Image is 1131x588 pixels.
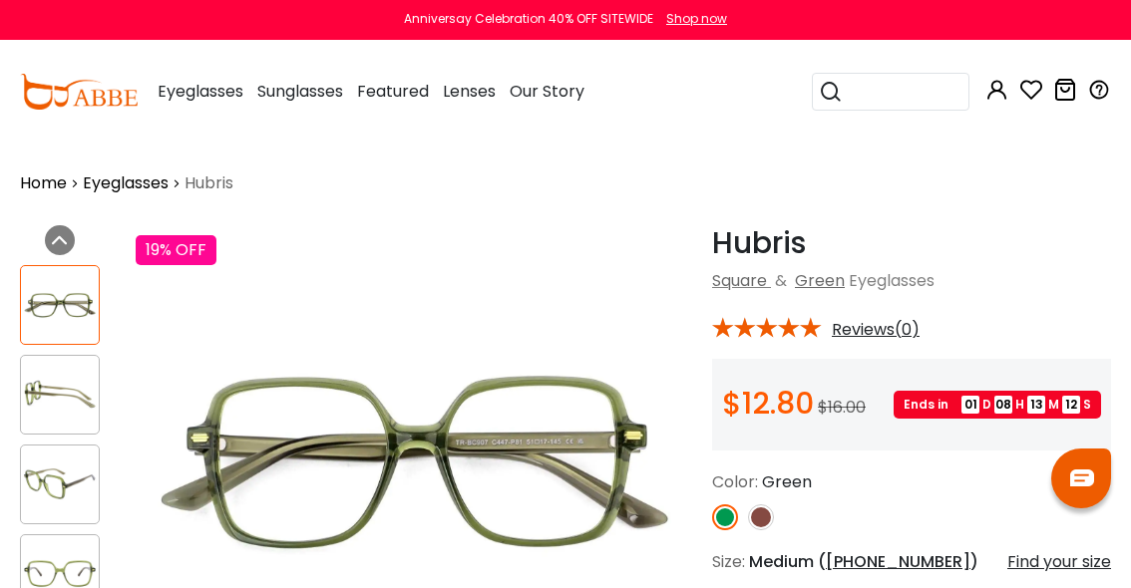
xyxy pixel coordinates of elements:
[21,464,99,503] img: Hubris Green Acetate Eyeglasses , UniversalBridgeFit Frames from ABBE Glasses
[136,235,216,265] div: 19% OFF
[158,80,243,103] span: Eyeglasses
[656,10,727,27] a: Shop now
[257,80,343,103] span: Sunglasses
[20,74,138,110] img: abbeglasses.com
[795,269,845,292] a: Green
[20,171,67,195] a: Home
[1015,396,1024,414] span: H
[1007,550,1111,574] div: Find your size
[666,10,727,28] div: Shop now
[826,550,970,573] span: [PHONE_NUMBER]
[832,321,920,339] span: Reviews(0)
[21,285,99,324] img: Hubris Green Acetate Eyeglasses , UniversalBridgeFit Frames from ABBE Glasses
[712,550,745,573] span: Size:
[1070,469,1094,486] img: chat
[712,470,758,493] span: Color:
[749,550,978,573] span: Medium ( )
[982,396,991,414] span: D
[1083,396,1091,414] span: S
[185,171,233,195] span: Hubris
[1062,396,1080,414] span: 12
[961,396,979,414] span: 01
[712,269,767,292] a: Square
[404,10,653,28] div: Anniversay Celebration 40% OFF SITEWIDE
[818,396,866,419] span: $16.00
[1027,396,1045,414] span: 13
[771,269,791,292] span: &
[762,470,812,493] span: Green
[712,225,1111,261] h1: Hubris
[83,171,169,195] a: Eyeglasses
[904,396,958,414] span: Ends in
[722,382,814,425] span: $12.80
[994,396,1012,414] span: 08
[849,269,935,292] span: Eyeglasses
[357,80,429,103] span: Featured
[443,80,496,103] span: Lenses
[510,80,584,103] span: Our Story
[1048,396,1059,414] span: M
[21,375,99,414] img: Hubris Green Acetate Eyeglasses , UniversalBridgeFit Frames from ABBE Glasses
